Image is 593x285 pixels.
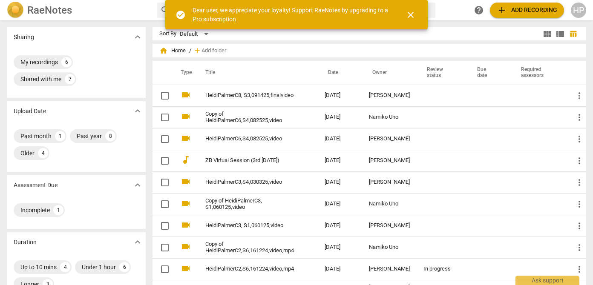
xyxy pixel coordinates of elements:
td: [DATE] [318,258,362,280]
span: add [193,46,202,55]
span: videocam [181,133,191,143]
td: [DATE] [318,106,362,128]
span: more_vert [574,134,584,144]
td: [DATE] [318,237,362,258]
a: HeidiPalmerC2,S6,161224,video,mp4 [205,266,294,272]
span: search [160,5,170,15]
span: videocam [181,177,191,187]
span: expand_more [132,106,143,116]
a: HeidiPalmerC8, S3,091425,finalvideo [205,92,294,99]
span: videocam [181,111,191,122]
a: HeidiPalmerC6,S4,082525,video [205,136,294,142]
span: view_list [555,29,565,39]
td: [DATE] [318,85,362,106]
h2: RaeNotes [27,4,72,16]
span: view_module [542,29,553,39]
button: Close [400,5,421,25]
button: Table view [567,28,579,40]
td: [DATE] [318,215,362,237]
th: Date [318,61,362,85]
span: audiotrack [181,155,191,165]
span: close [406,10,416,20]
span: help [474,5,484,15]
div: Past month [20,132,52,140]
button: Show more [131,105,144,117]
a: Copy of HeidiPalmerC2,S6,161224,video,mp4 [205,241,294,254]
div: 7 [65,74,75,84]
button: Upload [490,3,564,18]
div: [PERSON_NAME] [369,136,410,142]
p: Sharing [14,33,34,42]
a: Help [471,3,486,18]
div: Sort By [159,31,176,37]
button: Show more [131,236,144,248]
th: Type [174,61,195,85]
div: [PERSON_NAME] [369,179,410,185]
span: videocam [181,242,191,252]
span: more_vert [574,199,584,209]
span: more_vert [574,177,584,188]
a: HeidiPalmerC3, S1,060125,video [205,222,294,229]
div: [PERSON_NAME] [369,266,410,272]
div: 4 [60,262,70,272]
span: more_vert [574,242,584,253]
a: Copy of HeidiPalmerC6,S4,082525,video [205,111,294,124]
p: Assessment Due [14,181,58,190]
div: 6 [61,57,72,67]
button: Show more [131,31,144,43]
span: table_chart [569,30,577,38]
a: Pro subscription [193,16,236,23]
div: Namiko Uno [369,114,410,120]
span: home [159,46,168,55]
button: List view [554,28,567,40]
span: videocam [181,198,191,208]
td: [DATE] [318,128,362,150]
span: more_vert [574,91,584,101]
div: [PERSON_NAME] [369,157,410,164]
p: Duration [14,238,37,247]
td: [DATE] [318,171,362,193]
th: Review status [417,61,467,85]
span: check_circle [176,10,186,20]
div: [PERSON_NAME] [369,92,410,99]
div: Namiko Uno [369,201,410,207]
span: Add folder [202,48,226,54]
div: Ask support [515,276,579,285]
button: HP [571,3,586,18]
span: Add recording [497,5,557,15]
a: Copy of HeidiPalmerC3, S1,060125,video [205,198,294,211]
span: expand_more [132,237,143,247]
div: Shared with me [20,75,61,83]
a: LogoRaeNotes [7,2,150,19]
div: Past year [77,132,102,140]
div: 1 [53,205,63,215]
div: 6 [119,262,130,272]
th: Due date [467,61,511,85]
div: [PERSON_NAME] [369,222,410,229]
span: videocam [181,220,191,230]
p: Upload Date [14,107,46,116]
div: Namiko Uno [369,244,410,251]
span: videocam [181,263,191,274]
span: more_vert [574,112,584,123]
img: Logo [7,2,24,19]
td: [DATE] [318,193,362,215]
button: Show more [131,179,144,191]
span: expand_more [132,180,143,190]
span: more_vert [574,264,584,274]
div: 4 [38,148,48,158]
div: In progress [423,266,460,272]
a: ZB Virtual Session (3rd [DATE]) [205,157,294,164]
span: videocam [181,90,191,100]
div: Dear user, we appreciate your loyalty! Support RaeNotes by upgrading to a [193,6,390,23]
div: Incomplete [20,206,50,214]
td: [DATE] [318,150,362,171]
div: My recordings [20,58,58,66]
span: add [497,5,507,15]
div: 1 [55,131,65,141]
div: 8 [105,131,115,141]
span: more_vert [574,221,584,231]
div: Up to 10 mins [20,263,57,271]
div: Default [180,27,211,41]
